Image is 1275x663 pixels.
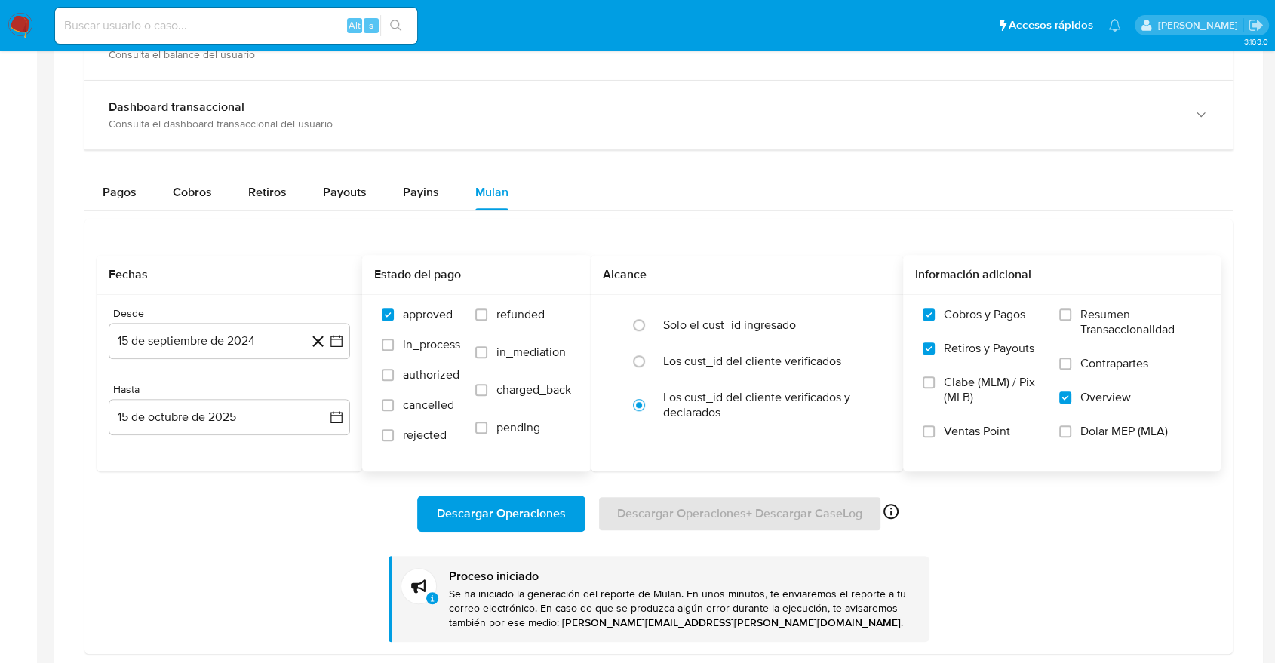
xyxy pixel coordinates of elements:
a: Salir [1248,17,1264,33]
a: Notificaciones [1108,19,1121,32]
span: Accesos rápidos [1009,17,1093,33]
span: 3.163.0 [1243,35,1267,48]
p: juan.tosini@mercadolibre.com [1157,18,1243,32]
button: search-icon [380,15,411,36]
input: Buscar usuario o caso... [55,16,417,35]
span: Alt [349,18,361,32]
span: s [369,18,373,32]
